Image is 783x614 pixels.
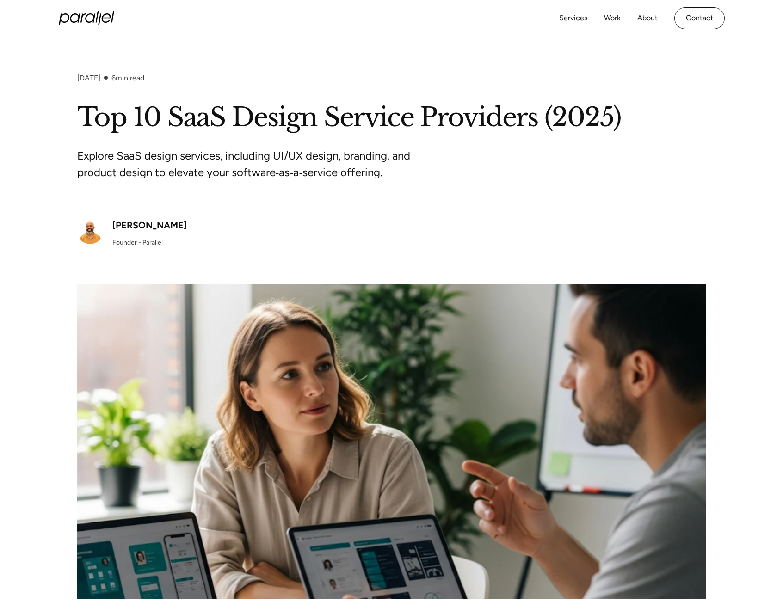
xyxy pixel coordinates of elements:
[112,238,163,247] div: Founder - Parallel
[112,218,187,232] div: [PERSON_NAME]
[111,74,116,82] span: 6
[637,12,658,25] a: About
[77,284,706,599] img: Top 10 SaaS Design Service Providers (2025)
[604,12,621,25] a: Work
[77,74,100,82] div: [DATE]
[77,101,706,135] h1: Top 10 SaaS Design Service Providers (2025)
[77,218,103,244] img: Robin Dhanwani
[111,74,144,82] div: min read
[674,7,725,29] a: Contact
[77,147,424,181] p: Explore SaaS design services, including UI/UX design, branding, and product design to elevate you...
[559,12,587,25] a: Services
[59,11,114,25] a: home
[77,218,187,247] a: [PERSON_NAME]Founder - Parallel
